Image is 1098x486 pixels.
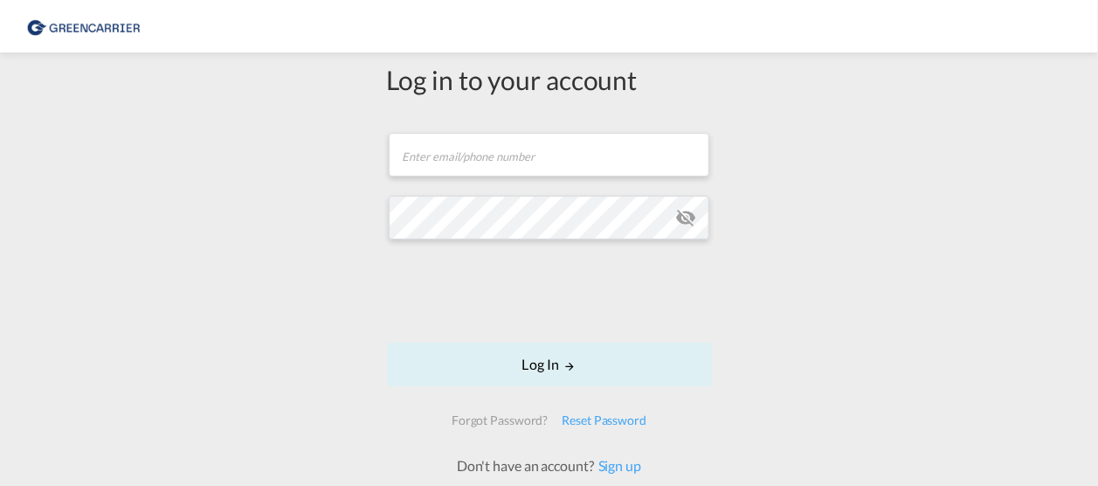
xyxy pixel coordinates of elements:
div: Forgot Password? [445,405,555,436]
button: LOGIN [387,343,712,386]
img: 1378a7308afe11ef83610d9e779c6b34.png [26,7,144,46]
div: Reset Password [555,405,653,436]
iframe: reCAPTCHA [417,257,682,325]
div: Don't have an account? [438,456,660,476]
input: Enter email/phone number [389,133,709,177]
md-icon: icon-eye-off [676,207,697,228]
div: Log in to your account [387,61,712,98]
a: Sign up [594,457,641,474]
